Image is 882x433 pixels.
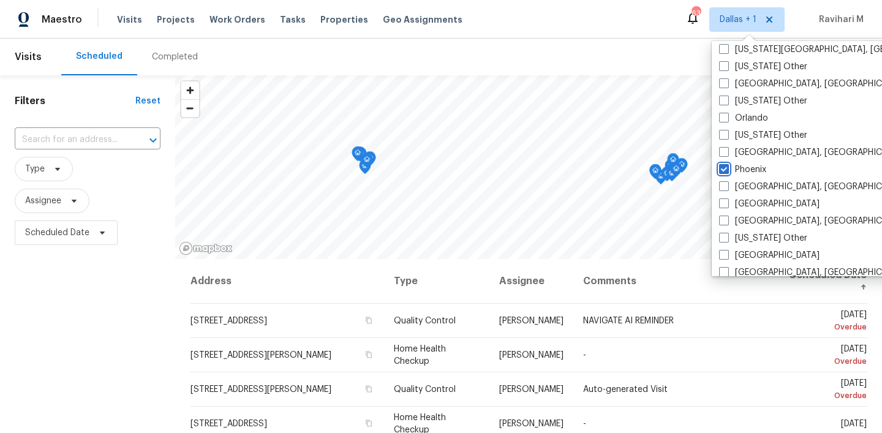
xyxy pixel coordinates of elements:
[719,164,766,176] label: Phoenix
[384,259,489,304] th: Type
[719,95,807,107] label: [US_STATE] Other
[352,146,364,165] div: Map marker
[719,61,807,73] label: [US_STATE] Other
[499,351,563,360] span: [PERSON_NAME]
[670,162,682,181] div: Map marker
[181,100,199,117] span: Zoom out
[583,351,586,360] span: -
[649,164,661,183] div: Map marker
[117,13,142,26] span: Visits
[25,163,45,175] span: Type
[145,132,162,149] button: Open
[394,317,456,325] span: Quality Control
[157,13,195,26] span: Projects
[353,146,366,165] div: Map marker
[786,345,867,367] span: [DATE]
[499,420,563,428] span: [PERSON_NAME]
[181,81,199,99] button: Zoom in
[720,13,756,26] span: Dallas + 1
[841,420,867,428] span: [DATE]
[666,167,678,186] div: Map marker
[363,383,374,394] button: Copy Address
[15,43,42,70] span: Visits
[777,259,867,304] th: Scheduled Date ↑
[76,50,123,62] div: Scheduled
[181,99,199,117] button: Zoom out
[25,227,89,239] span: Scheduled Date
[499,317,563,325] span: [PERSON_NAME]
[665,159,677,178] div: Map marker
[175,75,864,259] canvas: Map
[786,311,867,333] span: [DATE]
[583,420,586,428] span: -
[499,385,563,394] span: [PERSON_NAME]
[786,321,867,333] div: Overdue
[190,385,331,394] span: [STREET_ADDRESS][PERSON_NAME]
[814,13,864,26] span: Ravihari M
[209,13,265,26] span: Work Orders
[190,351,331,360] span: [STREET_ADDRESS][PERSON_NAME]
[665,164,677,183] div: Map marker
[719,198,820,210] label: [GEOGRAPHIC_DATA]
[135,95,160,107] div: Reset
[42,13,82,26] span: Maestro
[190,259,384,304] th: Address
[394,345,446,366] span: Home Health Checkup
[786,390,867,402] div: Overdue
[692,7,700,20] div: 63
[320,13,368,26] span: Properties
[363,315,374,326] button: Copy Address
[786,355,867,367] div: Overdue
[719,112,768,124] label: Orlando
[179,241,233,255] a: Mapbox homepage
[15,95,135,107] h1: Filters
[719,232,807,244] label: [US_STATE] Other
[25,195,61,207] span: Assignee
[359,159,371,178] div: Map marker
[363,349,374,360] button: Copy Address
[15,130,126,149] input: Search for an address...
[363,418,374,429] button: Copy Address
[361,153,373,172] div: Map marker
[190,317,267,325] span: [STREET_ADDRESS]
[583,385,668,394] span: Auto-generated Visit
[676,158,688,177] div: Map marker
[573,259,777,304] th: Comments
[190,420,267,428] span: [STREET_ADDRESS]
[583,317,674,325] span: NAVIGATE AI REMINDER
[394,385,456,394] span: Quality Control
[383,13,462,26] span: Geo Assignments
[719,249,820,262] label: [GEOGRAPHIC_DATA]
[786,379,867,402] span: [DATE]
[719,129,807,141] label: [US_STATE] Other
[489,259,573,304] th: Assignee
[280,15,306,24] span: Tasks
[364,151,376,170] div: Map marker
[355,147,367,166] div: Map marker
[152,51,198,63] div: Completed
[667,153,679,172] div: Map marker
